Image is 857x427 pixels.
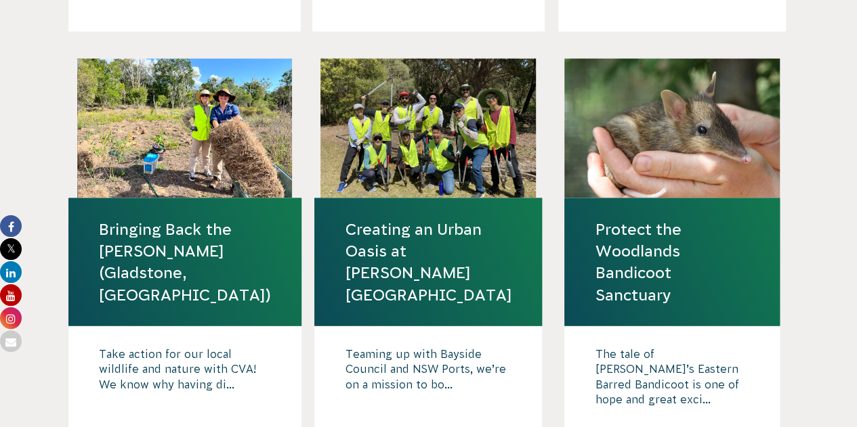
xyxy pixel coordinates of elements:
a: Protect the Woodlands Bandicoot Sanctuary [595,219,749,306]
a: Bringing Back the [PERSON_NAME] (Gladstone, [GEOGRAPHIC_DATA]) [99,219,271,306]
a: Creating an Urban Oasis at [PERSON_NAME][GEOGRAPHIC_DATA] [345,219,511,306]
p: The tale of [PERSON_NAME]’s Eastern Barred Bandicoot is one of hope and great exci... [595,346,749,414]
p: Teaming up with Bayside Council and NSW Ports, we’re on a mission to bo... [345,346,511,414]
p: Take action for our local wildlife and nature with CVA! We know why having di... [99,346,271,414]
